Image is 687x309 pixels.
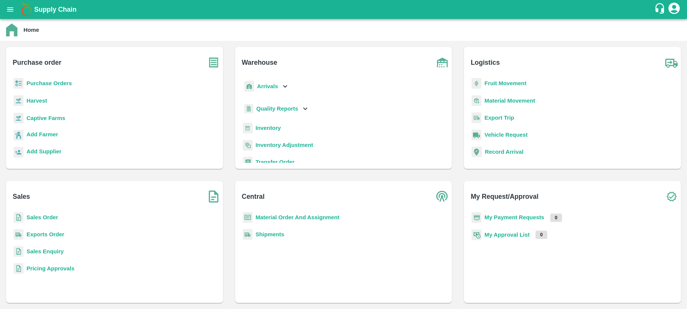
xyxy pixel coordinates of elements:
a: Pricing Approvals [27,265,74,272]
img: centralMaterial [243,212,253,223]
a: Harvest [27,98,47,104]
b: Add Farmer [27,131,58,137]
a: Captive Farms [27,115,65,121]
div: Quality Reports [243,101,310,117]
img: shipments [14,229,23,240]
a: Vehicle Request [484,132,528,138]
a: My Approval List [484,232,529,238]
img: whArrival [244,81,254,92]
img: purchase [204,53,223,72]
div: customer-support [654,3,667,16]
div: Arrivals [243,78,290,95]
img: vehicle [472,130,481,140]
a: Sales Enquiry [27,248,64,254]
a: Record Arrival [485,149,523,155]
img: qualityReport [244,104,253,114]
img: fruit [472,78,481,89]
p: 0 [536,231,547,239]
img: sales [14,212,23,223]
a: Exports Order [27,231,64,237]
b: Arrivals [257,83,278,89]
a: Supply Chain [34,4,654,15]
img: harvest [14,95,23,106]
img: check [662,187,681,206]
div: account of current user [667,2,681,17]
b: Sales [13,191,30,202]
b: Quality Reports [256,106,298,112]
b: Supply Chain [34,6,77,13]
a: Material Order And Assignment [256,214,340,220]
img: harvest [14,112,23,124]
b: Purchase order [13,57,61,68]
a: Inventory [256,125,281,131]
img: sales [14,263,23,274]
a: Fruit Movement [484,80,526,86]
img: reciept [14,78,23,89]
img: farmer [14,130,23,141]
a: Shipments [256,231,284,237]
a: Purchase Orders [27,80,72,86]
button: open drawer [2,1,19,18]
a: Export Trip [484,115,514,121]
img: material [472,95,481,106]
img: sales [14,246,23,257]
b: Logistics [471,57,500,68]
img: recordArrival [472,147,482,157]
b: My Request/Approval [471,191,539,202]
img: supplier [14,147,23,158]
img: inventory [243,140,253,151]
img: shipments [243,229,253,240]
img: home [6,23,17,36]
img: truck [662,53,681,72]
img: warehouse [433,53,452,72]
img: whInventory [243,123,253,134]
img: payment [472,212,481,223]
a: Add Supplier [27,147,61,158]
a: Sales Order [27,214,58,220]
a: Add Farmer [27,130,58,140]
img: logo [19,2,34,17]
a: My Payment Requests [484,214,544,220]
b: Warehouse [242,57,277,68]
img: approval [472,229,481,240]
img: central [433,187,452,206]
b: Add Supplier [27,148,61,154]
img: soSales [204,187,223,206]
img: delivery [472,112,481,123]
p: 0 [550,214,562,222]
a: Material Movement [484,98,535,104]
b: Home [23,27,39,33]
img: whTransfer [243,157,253,168]
a: Transfer Order [256,159,295,165]
b: Central [242,191,264,202]
a: Inventory Adjustment [256,142,313,148]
